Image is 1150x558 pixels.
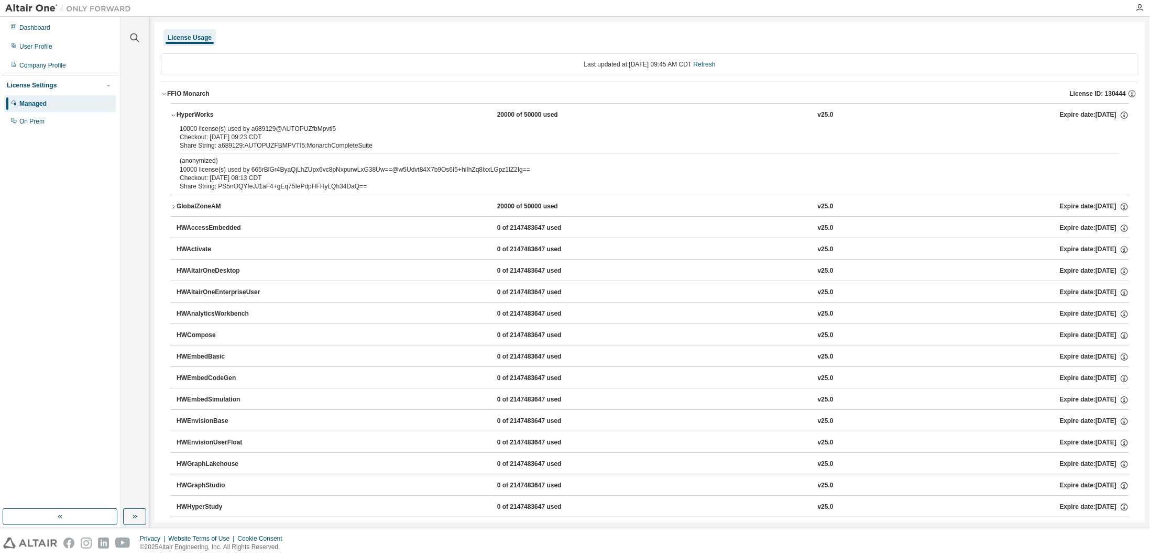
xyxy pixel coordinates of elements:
[177,453,1129,476] button: HWGraphLakehouse0 of 2147483647 usedv25.0Expire date:[DATE]
[818,202,834,211] div: v25.0
[177,417,271,426] div: HWEnvisionBase
[818,503,834,512] div: v25.0
[177,303,1129,326] button: HWAnalyticsWorkbench0 of 2147483647 usedv25.0Expire date:[DATE]
[177,224,271,233] div: HWAccessEmbedded
[177,331,271,340] div: HWCompose
[19,42,52,51] div: User Profile
[63,538,74,549] img: facebook.svg
[497,288,592,297] div: 0 of 2147483647 used
[177,217,1129,240] button: HWAccessEmbedded0 of 2147483647 usedv25.0Expire date:[DATE]
[818,309,834,319] div: v25.0
[19,117,45,126] div: On Prem
[177,481,271,490] div: HWGraphStudio
[161,82,1138,105] button: FFIO MonarchLicense ID: 130444
[1060,224,1129,233] div: Expire date: [DATE]
[497,481,592,490] div: 0 of 2147483647 used
[1060,438,1129,448] div: Expire date: [DATE]
[818,374,834,383] div: v25.0
[1060,460,1129,469] div: Expire date: [DATE]
[497,266,592,276] div: 0 of 2147483647 used
[1060,503,1129,512] div: Expire date: [DATE]
[180,182,1094,191] div: Share String: PS5nOQYIeJJ1aF4+gEq75IePdpHFHyLQh34DaQ==
[694,61,716,68] a: Refresh
[1060,266,1129,276] div: Expire date: [DATE]
[177,474,1129,497] button: HWGraphStudio0 of 2147483647 usedv25.0Expire date:[DATE]
[497,245,592,254] div: 0 of 2147483647 used
[177,266,271,276] div: HWAltairOneDesktop
[818,417,834,426] div: v25.0
[1060,374,1129,383] div: Expire date: [DATE]
[7,81,57,90] div: License Settings
[497,224,592,233] div: 0 of 2147483647 used
[180,125,1094,133] div: 10000 license(s) used by a689129@AUTOPUZfbMpvti5
[1060,481,1129,490] div: Expire date: [DATE]
[5,3,136,14] img: Altair One
[818,481,834,490] div: v25.0
[19,61,66,70] div: Company Profile
[1060,352,1129,362] div: Expire date: [DATE]
[818,110,834,120] div: v25.0
[818,438,834,448] div: v25.0
[177,374,271,383] div: HWEmbedCodeGen
[818,288,834,297] div: v25.0
[177,202,271,211] div: GlobalZoneAM
[1059,110,1129,120] div: Expire date: [DATE]
[497,331,592,340] div: 0 of 2147483647 used
[497,202,592,211] div: 20000 of 50000 used
[497,460,592,469] div: 0 of 2147483647 used
[1060,309,1129,319] div: Expire date: [DATE]
[168,34,212,42] div: License Usage
[497,309,592,319] div: 0 of 2147483647 used
[3,538,57,549] img: altair_logo.svg
[818,395,834,405] div: v25.0
[177,245,271,254] div: HWActivate
[177,367,1129,390] button: HWEmbedCodeGen0 of 2147483647 usedv25.0Expire date:[DATE]
[177,395,271,405] div: HWEmbedSimulation
[180,174,1094,182] div: Checkout: [DATE] 08:13 CDT
[818,352,834,362] div: v25.0
[818,266,834,276] div: v25.0
[177,438,271,448] div: HWEnvisionUserFloat
[177,238,1129,261] button: HWActivate0 of 2147483647 usedv25.0Expire date:[DATE]
[19,99,47,108] div: Managed
[168,534,237,543] div: Website Terms of Use
[1059,202,1129,211] div: Expire date: [DATE]
[177,496,1129,519] button: HWHyperStudy0 of 2147483647 usedv25.0Expire date:[DATE]
[177,388,1129,411] button: HWEmbedSimulation0 of 2147483647 usedv25.0Expire date:[DATE]
[115,538,130,549] img: youtube.svg
[140,543,289,552] p: © 2025 Altair Engineering, Inc. All Rights Reserved.
[818,331,834,340] div: v25.0
[1060,288,1129,297] div: Expire date: [DATE]
[98,538,109,549] img: linkedin.svg
[19,24,50,32] div: Dashboard
[177,281,1129,304] button: HWAltairOneEnterpriseUser0 of 2147483647 usedv25.0Expire date:[DATE]
[161,53,1138,75] div: Last updated at: [DATE] 09:45 AM CDT
[497,352,592,362] div: 0 of 2147483647 used
[497,374,592,383] div: 0 of 2147483647 used
[167,90,210,98] div: FFIO Monarch
[177,309,271,319] div: HWAnalyticsWorkbench
[1060,245,1129,254] div: Expire date: [DATE]
[180,157,1094,165] p: (anonymized)
[170,195,1129,218] button: GlobalZoneAM20000 of 50000 usedv25.0Expire date:[DATE]
[497,503,592,512] div: 0 of 2147483647 used
[177,110,271,120] div: HyperWorks
[177,431,1129,454] button: HWEnvisionUserFloat0 of 2147483647 usedv25.0Expire date:[DATE]
[497,417,592,426] div: 0 of 2147483647 used
[140,534,168,543] div: Privacy
[818,460,834,469] div: v25.0
[1060,395,1129,405] div: Expire date: [DATE]
[177,324,1129,347] button: HWCompose0 of 2147483647 usedv25.0Expire date:[DATE]
[237,534,288,543] div: Cookie Consent
[177,260,1129,283] button: HWAltairOneDesktop0 of 2147483647 usedv25.0Expire date:[DATE]
[177,288,271,297] div: HWAltairOneEnterpriseUser
[497,110,592,120] div: 20000 of 50000 used
[497,438,592,448] div: 0 of 2147483647 used
[177,345,1129,369] button: HWEmbedBasic0 of 2147483647 usedv25.0Expire date:[DATE]
[1060,331,1129,340] div: Expire date: [DATE]
[177,352,271,362] div: HWEmbedBasic
[180,157,1094,174] div: 10000 license(s) used by 665rBlGr4ByaQjLhZUpx6vc8pNxpurwLxG38Uw==@w5Udvt84X7b9Os6I5+hiIhZq8lxxLGp...
[180,133,1094,141] div: Checkout: [DATE] 09:23 CDT
[1070,90,1126,98] span: License ID: 130444
[497,395,592,405] div: 0 of 2147483647 used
